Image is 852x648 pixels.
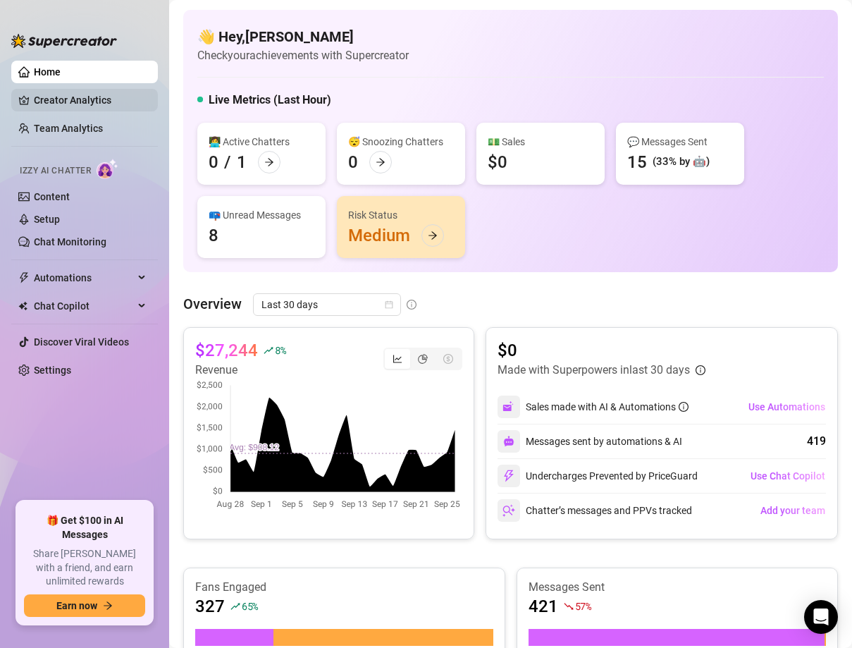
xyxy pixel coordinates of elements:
[34,267,134,289] span: Automations
[34,295,134,317] span: Chat Copilot
[261,294,393,315] span: Last 30 days
[564,601,574,611] span: fall
[209,207,314,223] div: 📪 Unread Messages
[34,365,71,376] a: Settings
[393,354,402,364] span: line-chart
[264,346,273,355] span: rise
[56,600,97,611] span: Earn now
[488,151,507,173] div: $0
[34,214,60,225] a: Setup
[653,154,710,171] div: (33% by 🤖)
[498,430,682,453] div: Messages sent by automations & AI
[498,465,698,487] div: Undercharges Prevented by PriceGuard
[503,436,514,447] img: svg%3e
[195,339,258,362] article: $27,244
[34,66,61,78] a: Home
[24,514,145,542] span: 🎁 Get $100 in AI Messages
[750,465,826,487] button: Use Chat Copilot
[348,134,454,149] div: 😴 Snoozing Chatters
[18,301,27,311] img: Chat Copilot
[11,34,117,48] img: logo-BBDzfeDw.svg
[748,401,825,412] span: Use Automations
[242,599,258,613] span: 65 %
[209,224,218,247] div: 8
[428,231,438,240] span: arrow-right
[498,499,692,522] div: Chatter’s messages and PPVs tracked
[760,499,826,522] button: Add your team
[34,123,103,134] a: Team Analytics
[488,134,593,149] div: 💵 Sales
[385,300,393,309] span: calendar
[383,348,462,370] div: segmented control
[498,339,705,362] article: $0
[751,470,825,482] span: Use Chat Copilot
[502,470,515,482] img: svg%3e
[34,336,129,348] a: Discover Viral Videos
[679,402,689,412] span: info-circle
[237,151,247,173] div: 1
[34,236,106,247] a: Chat Monitoring
[575,599,591,613] span: 57 %
[627,151,647,173] div: 15
[195,580,493,595] article: Fans Engaged
[209,134,314,149] div: 👩‍💻 Active Chatters
[348,151,358,173] div: 0
[529,580,827,595] article: Messages Sent
[209,92,331,109] h5: Live Metrics (Last Hour)
[502,401,515,413] img: svg%3e
[502,504,515,517] img: svg%3e
[18,272,30,283] span: thunderbolt
[97,159,118,179] img: AI Chatter
[195,595,225,618] article: 327
[264,157,274,167] span: arrow-right
[348,207,454,223] div: Risk Status
[20,164,91,178] span: Izzy AI Chatter
[195,362,285,379] article: Revenue
[183,293,242,314] article: Overview
[748,396,826,418] button: Use Automations
[34,191,70,202] a: Content
[760,505,825,516] span: Add your team
[24,594,145,617] button: Earn nowarrow-right
[230,601,240,611] span: rise
[24,547,145,589] span: Share [PERSON_NAME] with a friend, and earn unlimited rewards
[804,600,838,634] div: Open Intercom Messenger
[197,27,409,47] h4: 👋 Hey, [PERSON_NAME]
[418,354,428,364] span: pie-chart
[275,343,285,357] span: 8 %
[34,89,147,111] a: Creator Analytics
[526,399,689,415] div: Sales made with AI & Automations
[498,362,690,379] article: Made with Superpowers in last 30 days
[443,354,453,364] span: dollar-circle
[197,47,409,64] article: Check your achievements with Supercreator
[103,601,113,611] span: arrow-right
[529,595,558,618] article: 421
[209,151,218,173] div: 0
[807,433,826,450] div: 419
[627,134,733,149] div: 💬 Messages Sent
[696,365,705,375] span: info-circle
[407,300,416,310] span: info-circle
[376,157,385,167] span: arrow-right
